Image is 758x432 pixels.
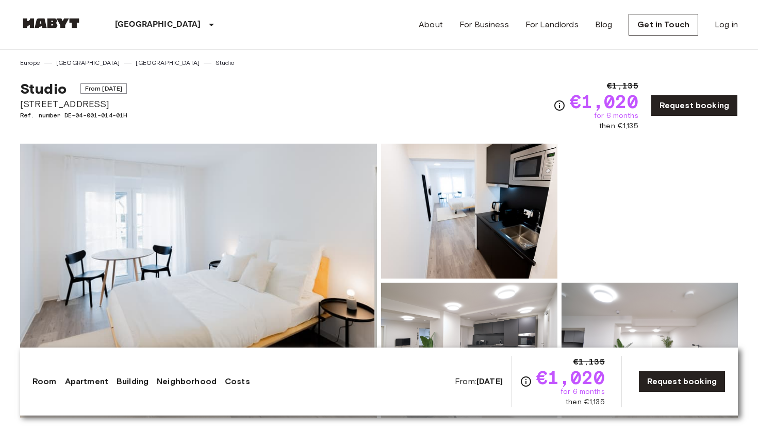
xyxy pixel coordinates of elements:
a: Request booking [638,371,726,392]
a: Room [32,375,57,388]
a: Neighborhood [157,375,217,388]
span: From: [455,376,503,387]
img: Picture of unit DE-04-001-014-01H [562,144,738,279]
span: for 6 months [594,111,638,121]
span: Studio [20,80,67,97]
span: €1,020 [570,92,638,111]
a: For Business [459,19,509,31]
span: €1,020 [536,368,605,387]
a: Costs [225,375,250,388]
a: Studio [216,58,234,67]
a: Europe [20,58,40,67]
span: €1,135 [573,356,605,368]
a: [GEOGRAPHIC_DATA] [136,58,200,67]
svg: Check cost overview for full price breakdown. Please note that discounts apply to new joiners onl... [553,99,566,112]
span: for 6 months [561,387,605,397]
b: [DATE] [476,376,503,386]
a: [GEOGRAPHIC_DATA] [56,58,120,67]
img: Picture of unit DE-04-001-014-01H [562,283,738,418]
svg: Check cost overview for full price breakdown. Please note that discounts apply to new joiners onl... [520,375,532,388]
a: Blog [595,19,613,31]
img: Picture of unit DE-04-001-014-01H [381,283,557,418]
a: Request booking [651,95,738,116]
a: Building [117,375,149,388]
img: Habyt [20,18,82,28]
span: From [DATE] [80,83,127,94]
img: Marketing picture of unit DE-04-001-014-01H [20,144,377,418]
a: About [419,19,443,31]
span: Ref. number DE-04-001-014-01H [20,111,127,120]
span: [STREET_ADDRESS] [20,97,127,111]
img: Picture of unit DE-04-001-014-01H [381,144,557,279]
a: For Landlords [525,19,579,31]
a: Get in Touch [629,14,698,36]
span: then €1,135 [599,121,638,131]
p: [GEOGRAPHIC_DATA] [115,19,201,31]
span: €1,135 [607,80,638,92]
span: then €1,135 [566,397,605,407]
a: Log in [715,19,738,31]
a: Apartment [65,375,108,388]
